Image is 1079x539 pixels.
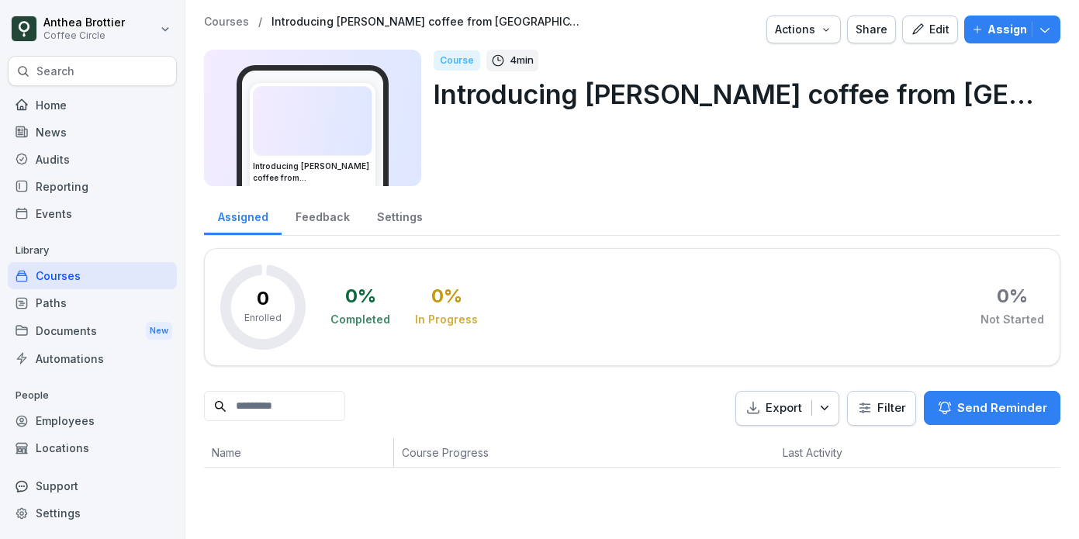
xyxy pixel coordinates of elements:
[8,238,177,263] p: Library
[848,392,915,425] button: Filter
[924,391,1060,425] button: Send Reminder
[271,16,582,29] a: Introducing [PERSON_NAME] coffee from [GEOGRAPHIC_DATA]
[857,400,906,416] div: Filter
[8,499,177,527] a: Settings
[735,391,839,426] button: Export
[204,195,282,235] a: Assigned
[980,312,1044,327] div: Not Started
[8,289,177,316] a: Paths
[345,287,376,306] div: 0 %
[402,444,624,461] p: Course Progress
[146,322,172,340] div: New
[783,444,886,461] p: Last Activity
[8,200,177,227] a: Events
[204,16,249,29] a: Courses
[434,50,480,71] div: Course
[8,146,177,173] a: Audits
[775,21,832,38] div: Actions
[257,289,269,308] p: 0
[434,74,1048,114] p: Introducing [PERSON_NAME] coffee from [GEOGRAPHIC_DATA]
[8,407,177,434] a: Employees
[8,173,177,200] a: Reporting
[964,16,1060,43] button: Assign
[957,399,1047,416] p: Send Reminder
[253,161,372,184] h3: Introducing [PERSON_NAME] coffee from [GEOGRAPHIC_DATA]
[766,399,802,417] p: Export
[330,312,390,327] div: Completed
[911,21,949,38] div: Edit
[363,195,436,235] a: Settings
[8,434,177,461] a: Locations
[431,287,462,306] div: 0 %
[415,312,478,327] div: In Progress
[36,64,74,79] p: Search
[8,262,177,289] a: Courses
[8,472,177,499] div: Support
[8,119,177,146] a: News
[212,444,386,461] p: Name
[43,30,125,41] p: Coffee Circle
[8,316,177,345] div: Documents
[43,16,125,29] p: Anthea Brottier
[997,287,1028,306] div: 0 %
[8,383,177,408] p: People
[510,53,534,68] p: 4 min
[244,311,282,325] p: Enrolled
[856,21,887,38] div: Share
[902,16,958,43] button: Edit
[258,16,262,29] p: /
[282,195,363,235] a: Feedback
[8,316,177,345] a: DocumentsNew
[847,16,896,43] button: Share
[8,345,177,372] a: Automations
[766,16,841,43] button: Actions
[8,92,177,119] a: Home
[987,21,1027,38] p: Assign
